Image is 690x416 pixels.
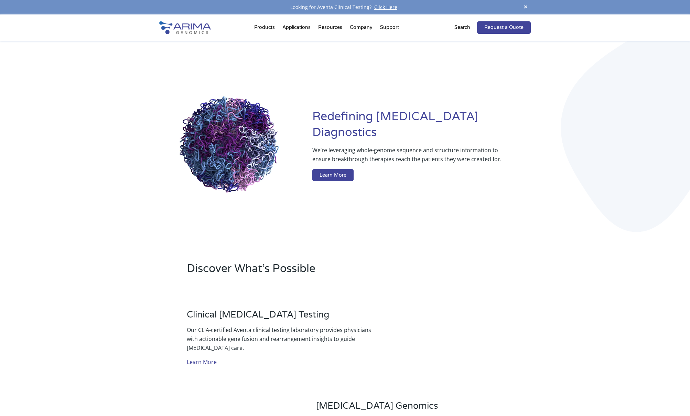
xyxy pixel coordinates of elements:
[312,109,531,146] h1: Redefining [MEDICAL_DATA] Diagnostics
[187,309,374,325] h3: Clinical [MEDICAL_DATA] Testing
[312,146,503,169] p: We’re leveraging whole-genome sequence and structure information to ensure breakthrough therapies...
[312,169,354,181] a: Learn More
[159,3,531,12] div: Looking for Aventa Clinical Testing?
[371,4,400,10] a: Click Here
[187,261,433,282] h2: Discover What’s Possible
[477,21,531,34] a: Request a Quote
[159,21,211,34] img: Arima-Genomics-logo
[656,383,690,416] iframe: Chat Widget
[454,23,470,32] p: Search
[187,325,374,352] p: Our CLIA-certified Aventa clinical testing laboratory provides physicians with actionable gene fu...
[187,357,217,368] a: Learn More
